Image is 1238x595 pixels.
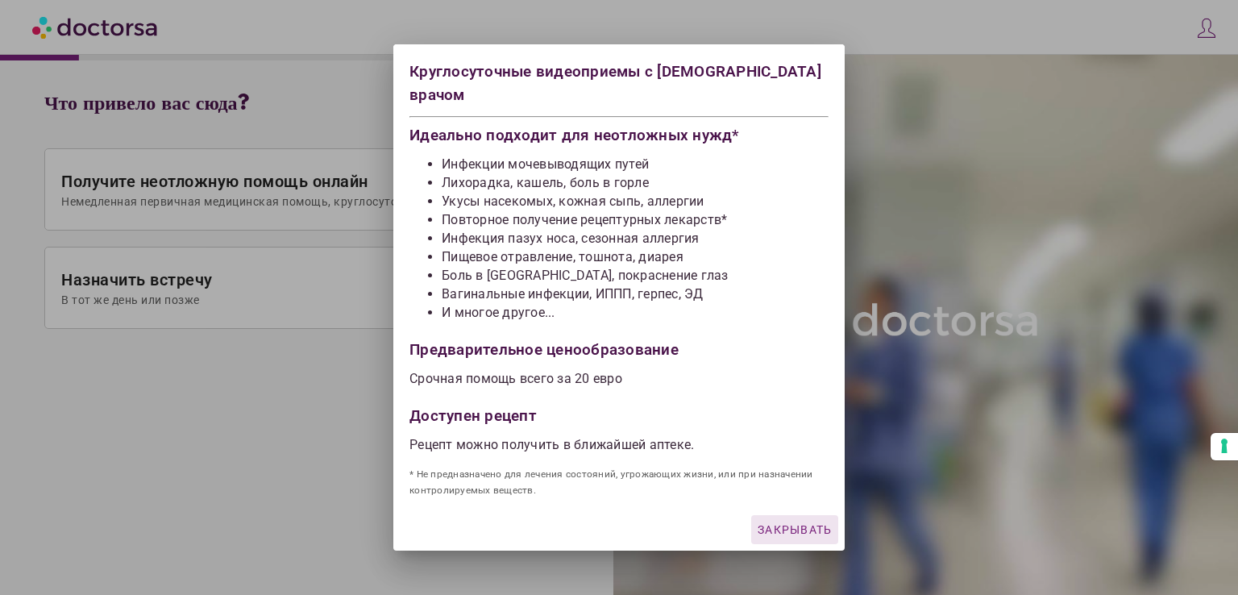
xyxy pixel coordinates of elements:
font: Круглосуточные видеоприемы с [DEMOGRAPHIC_DATA] врачом [409,62,821,103]
font: Идеально подходит для неотложных нужд* [409,126,739,144]
font: Предварительное ценообразование [409,340,679,359]
font: Вагинальные инфекции, ИППП, герпес, ЭД [442,286,704,302]
button: Ваши предпочтения в отношении согласия на технологии отслеживания [1211,433,1238,460]
font: Доступен рецепт [409,406,537,425]
font: Инфекции мочевыводящих путей [442,156,649,172]
font: Повторное получение рецептурных лекарств* [442,212,727,227]
font: Инфекция пазух носа, сезонная аллергия [442,231,700,246]
font: Срочная помощь всего за 20 евро [409,371,622,386]
font: * Не предназначено для лечения состояний, угрожающих жизни, или при назначении контролируемых вещ... [409,468,813,496]
font: Боль в [GEOGRAPHIC_DATA], покраснение глаз [442,268,729,283]
font: Укусы насекомых, кожная сыпь, аллергии [442,193,704,209]
font: Лихорадка, кашель, боль в горле [442,175,649,190]
font: Пищевое отравление, тошнота, диарея [442,249,683,264]
font: Закрывать [758,523,832,536]
font: И многое другое... [442,305,555,320]
font: Рецепт можно получить в ближайшей аптеке. [409,437,694,452]
button: Закрывать [751,515,838,544]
